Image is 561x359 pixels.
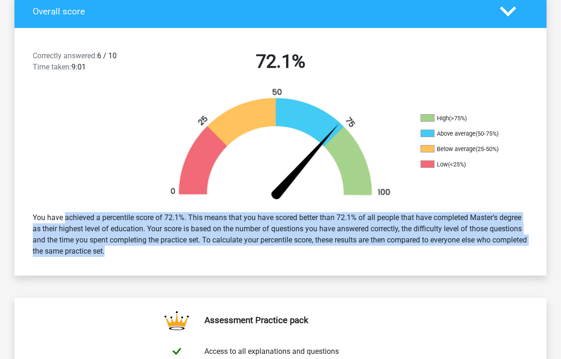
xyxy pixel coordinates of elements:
div: (50-75%) [476,130,498,137]
span: Time taken: [33,62,71,71]
li: Low [421,160,514,169]
div: (<25%) [448,161,466,168]
li: High [421,114,514,123]
li: Above average [421,130,514,138]
div: You have achieved a percentile score of 72.1%. This means that you have scored better than 72.1% ... [26,208,535,261]
div: (25-50%) [476,145,498,152]
li: Below average [421,145,514,153]
span: Correctly answered: [33,51,97,60]
div: (>75%) [449,115,467,122]
h2: 72.1% [160,50,401,73]
div: 6 / 10 9:01 [26,50,153,76]
img: 72.efe4a97968c2.png [154,88,407,205]
h4: Overall score [33,6,486,17]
